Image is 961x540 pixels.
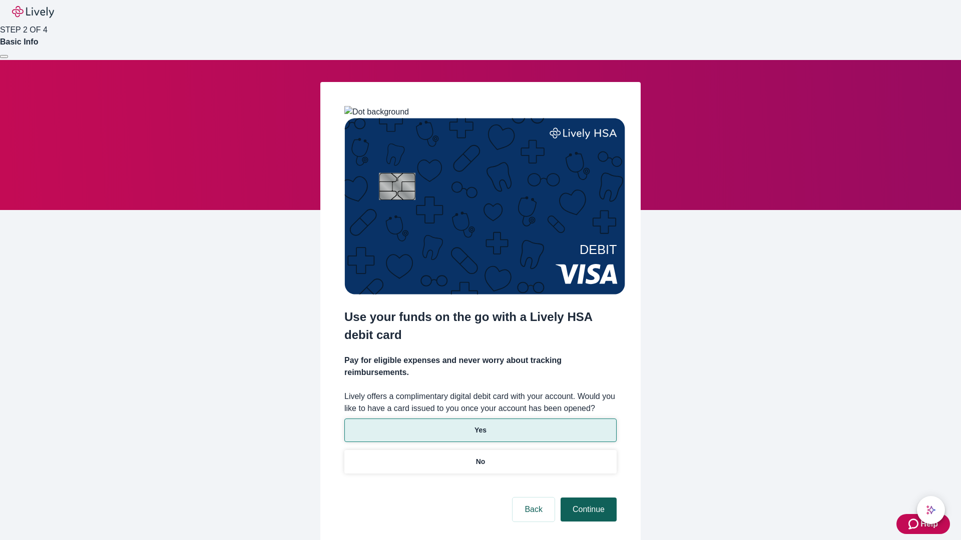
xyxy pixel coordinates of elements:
button: Zendesk support iconHelp [896,514,950,534]
button: Continue [561,497,617,521]
h2: Use your funds on the go with a Lively HSA debit card [344,308,617,344]
svg: Zendesk support icon [908,518,920,530]
button: No [344,450,617,473]
button: Yes [344,418,617,442]
h4: Pay for eligible expenses and never worry about tracking reimbursements. [344,354,617,378]
img: Lively [12,6,54,18]
img: Debit card [344,118,625,294]
button: chat [917,496,945,524]
p: Yes [474,425,487,435]
img: Dot background [344,106,409,118]
svg: Lively AI Assistant [926,505,936,515]
p: No [476,456,486,467]
label: Lively offers a complimentary digital debit card with your account. Would you like to have a card... [344,390,617,414]
button: Back [513,497,555,521]
span: Help [920,518,938,530]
